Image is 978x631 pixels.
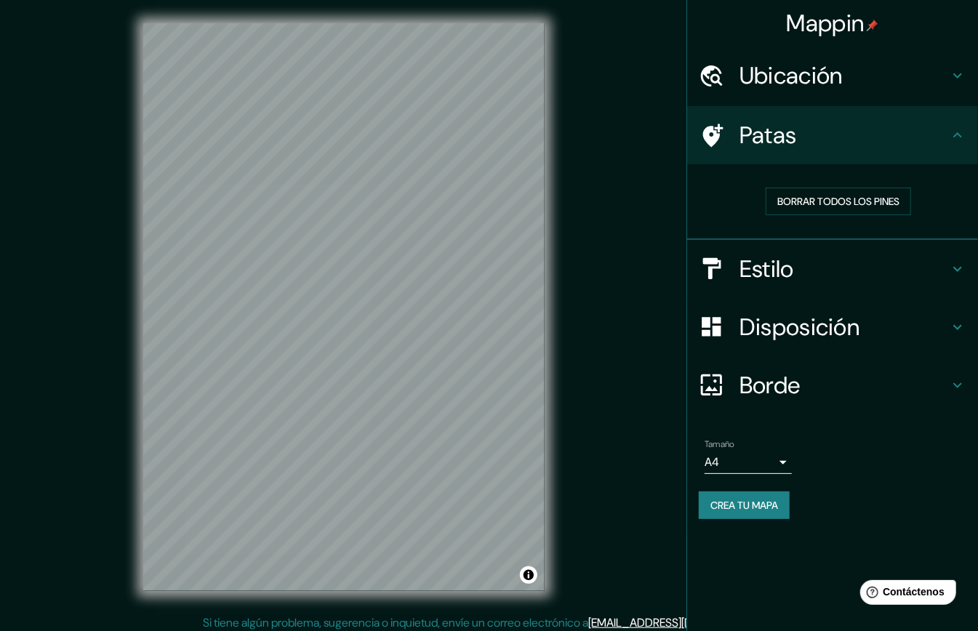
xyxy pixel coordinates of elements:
[739,254,794,284] font: Estilo
[849,574,962,615] iframe: Lanzador de widgets de ayuda
[777,195,899,208] font: Borrar todos los pines
[787,8,865,39] font: Mappin
[588,615,768,630] a: [EMAIL_ADDRESS][DOMAIN_NAME]
[766,188,911,215] button: Borrar todos los pines
[699,491,790,519] button: Crea tu mapa
[687,298,978,356] div: Disposición
[710,499,778,512] font: Crea tu mapa
[143,23,545,591] canvas: Mapa
[687,106,978,164] div: Patas
[867,20,878,31] img: pin-icon.png
[687,240,978,298] div: Estilo
[520,566,537,584] button: Activar o desactivar atribución
[687,356,978,414] div: Borde
[739,120,797,150] font: Patas
[705,454,719,470] font: A4
[203,615,588,630] font: Si tiene algún problema, sugerencia o inquietud, envíe un correo electrónico a
[705,438,734,450] font: Tamaño
[739,370,801,401] font: Borde
[705,451,792,474] div: A4
[739,312,859,342] font: Disposición
[687,47,978,105] div: Ubicación
[739,60,843,91] font: Ubicación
